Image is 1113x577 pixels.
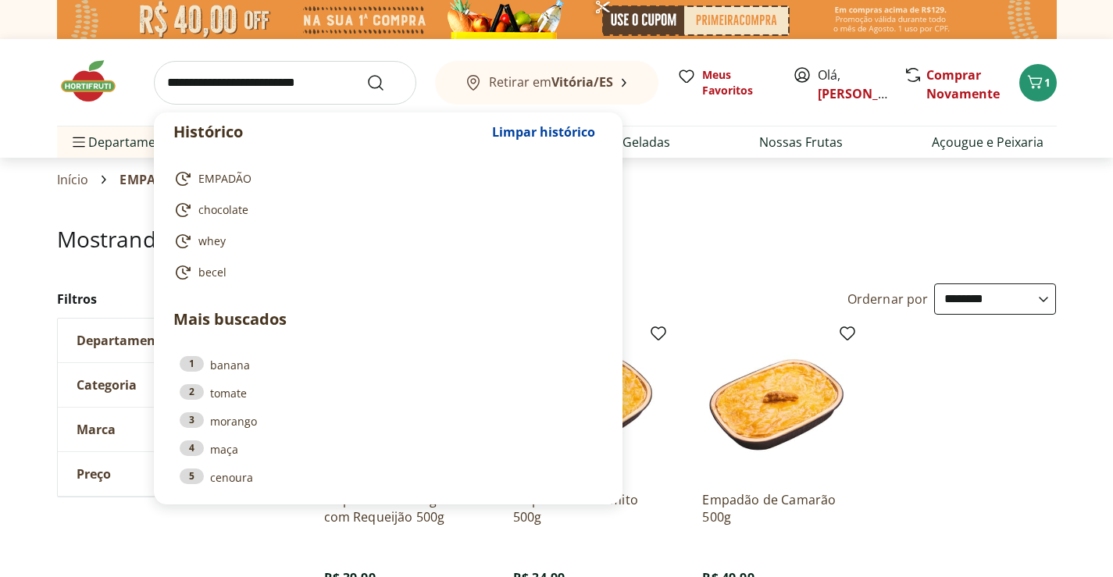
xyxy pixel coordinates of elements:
span: whey [198,233,226,249]
a: Empadão de Camarão 500g [702,491,851,525]
a: becel [173,263,597,282]
img: Empadão de Camarão 500g [702,330,851,479]
input: search [154,61,416,105]
div: 2 [180,384,204,400]
span: Limpar histórico [492,126,595,138]
span: Retirar em [489,75,613,89]
span: EMPADÃO [198,171,251,187]
span: Meus Favoritos [702,67,774,98]
span: Marca [77,422,116,437]
button: Retirar emVitória/ES [435,61,658,105]
a: Empadão de Frango com Requeijão 500g [324,491,473,525]
div: 3 [180,412,204,428]
a: 4maça [180,440,597,458]
div: 1 [180,356,204,372]
span: becel [198,265,227,280]
a: Início [57,173,89,187]
a: Comprar Novamente [926,66,1000,102]
span: Preço [77,466,111,482]
button: Categoria [58,363,292,407]
button: Submit Search [366,73,404,92]
a: [PERSON_NAME] [818,85,919,102]
a: Açougue e Peixaria [932,133,1043,151]
span: Departamentos [70,123,182,161]
h1: Mostrando resultados para: [57,226,1057,251]
div: 5 [180,468,204,484]
a: Nossas Frutas [759,133,843,151]
span: EMPADÃO [120,173,184,187]
a: chocolate [173,201,597,219]
a: 5cenoura [180,468,597,486]
a: 1banana [180,356,597,373]
label: Ordernar por [847,290,929,308]
span: 1 [1044,75,1051,90]
button: Departamento [58,319,292,362]
img: Hortifruti [57,58,135,105]
p: Histórico [173,121,484,143]
a: Empadão de Palmito 500g [513,491,662,525]
b: Vitória/ES [551,73,613,91]
button: Limpar histórico [484,113,603,151]
button: Carrinho [1019,64,1057,102]
span: chocolate [198,202,248,218]
span: Olá, [818,66,887,103]
span: Categoria [77,377,137,393]
a: 2tomate [180,384,597,401]
div: 4 [180,440,204,456]
button: Preço [58,452,292,496]
h2: Filtros [57,283,293,315]
button: Marca [58,408,292,451]
button: Menu [70,123,88,161]
p: Mais buscados [173,308,603,331]
a: 3morango [180,412,597,429]
a: whey [173,232,597,251]
span: Departamento [77,333,169,348]
a: EMPADÃO [173,169,597,188]
a: Meus Favoritos [677,67,774,98]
